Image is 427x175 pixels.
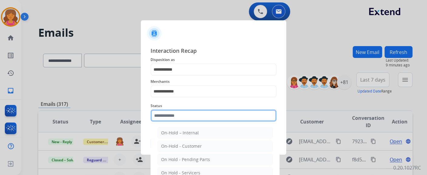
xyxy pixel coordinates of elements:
[161,143,202,149] div: On-Hold - Customer
[151,46,276,56] span: Interaction Recap
[151,78,276,85] span: Merchants
[161,156,210,163] div: On Hold - Pending Parts
[393,164,421,171] p: 0.20.1027RC
[151,56,276,63] span: Disposition as
[161,130,199,136] div: On-Hold – Internal
[151,102,276,109] span: Status
[147,26,161,41] img: contactIcon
